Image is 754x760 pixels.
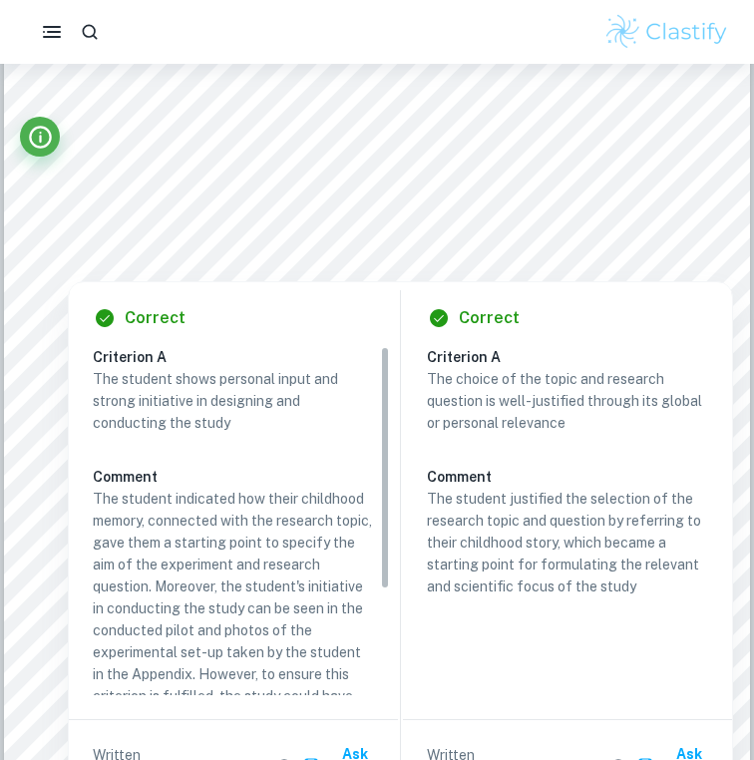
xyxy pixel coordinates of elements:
[459,306,520,330] h6: Correct
[427,488,708,597] p: The student justified the selection of the research topic and question by referring to their chil...
[427,346,724,368] h6: Criterion A
[93,466,374,488] h6: Comment
[427,466,708,488] h6: Comment
[20,117,60,157] button: Info
[427,368,708,434] p: The choice of the topic and research question is well-justified through its global or personal re...
[125,306,186,330] h6: Correct
[603,12,730,52] img: Clastify logo
[93,368,374,434] p: The student shows personal input and strong initiative in designing and conducting the study
[93,346,390,368] h6: Criterion A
